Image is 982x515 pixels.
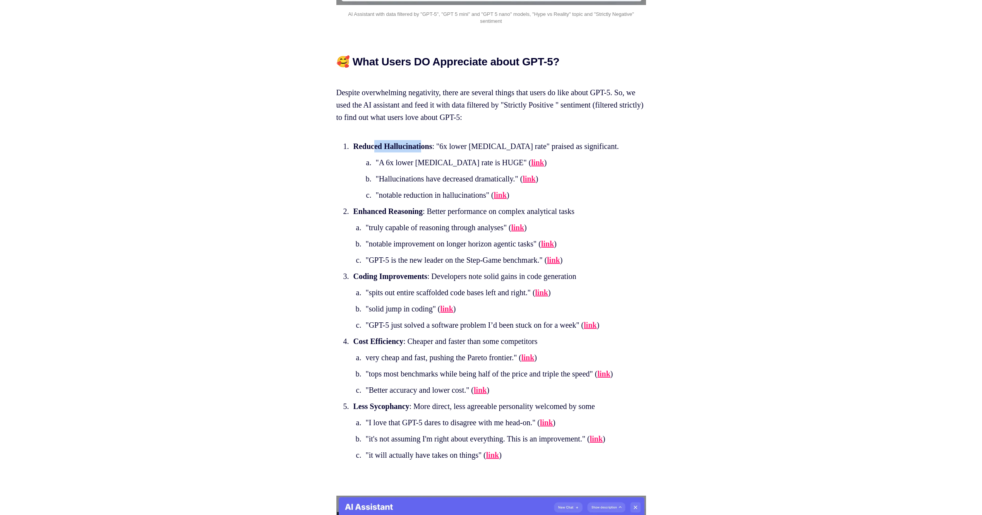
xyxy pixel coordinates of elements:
[353,142,432,151] strong: Reduced Hallucinations
[584,321,596,329] a: link
[531,158,544,167] a: link
[597,370,610,378] a: link
[351,335,634,396] li: : Cheaper and faster than some competitors
[374,156,611,169] li: "A 6x lower [MEDICAL_DATA] rate is HUGE" ( )
[363,303,623,315] li: "solid jump in coding" ( )
[353,272,427,281] strong: Coding Improvements
[474,386,487,394] a: link
[363,416,623,429] li: "I love that GPT-5 dares to disagree with me head-on." ( )
[363,254,623,266] li: "GPT-5 is the new leader on the Step-Game benchmark." ( )
[353,207,423,216] strong: Enhanced Reasoning
[540,418,553,427] a: link
[486,451,499,459] a: link
[336,74,646,123] p: Despite overwhelming negativity, there are several things that users do like about GPT-5. So, we ...
[547,256,560,264] a: link
[353,337,403,346] strong: Cost Efficiency
[494,191,507,199] a: link
[351,205,634,266] li: : Better performance on complex analytical tasks
[521,353,534,362] a: link
[363,221,623,234] li: "truly capable of reasoning through analyses" ( )
[590,435,603,443] a: link
[374,173,611,185] li: "Hallucinations have decreased dramatically." ( )
[351,140,634,201] li: : "6x lower [MEDICAL_DATA] rate" praised as significant.
[363,319,623,331] li: "GPT-5 just solved a software problem I’d been stuck on for a week" ( )
[363,286,623,299] li: "spits out entire scaffolded code bases left and right." ( )
[336,56,646,68] h2: 🥰 What Users DO Appreciate about GPT-5?
[348,11,635,24] span: AI Assistant with data filtered by "GPT-5", "GPT 5 mini" and "GPT 5 nano" models, "Hype vs Realit...
[374,189,611,201] li: "notable reduction in hallucinations" ( )
[363,238,623,250] li: "notable improvement on longer horizon agentic tasks" ( )
[363,351,623,364] li: very cheap and fast, pushing the Pareto frontier." ( )
[541,240,554,248] a: link
[351,400,634,461] li: : More direct, less agreeable personality welcomed by some
[511,223,524,232] a: link
[363,449,623,461] li: "it will actually have takes on things" ( )
[363,384,623,396] li: "Better accuracy and lower cost." ( )
[535,288,548,297] a: link
[363,368,623,380] li: "tops most benchmarks while being half of the price and triple the speed" ( )
[523,175,535,183] a: link
[353,402,410,411] strong: Less Sycophancy
[363,433,623,445] li: "it's not assuming I'm right about everything. This is an improvement." ( )
[351,270,634,331] li: : Developers note solid gains in code generation
[440,305,453,313] a: link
